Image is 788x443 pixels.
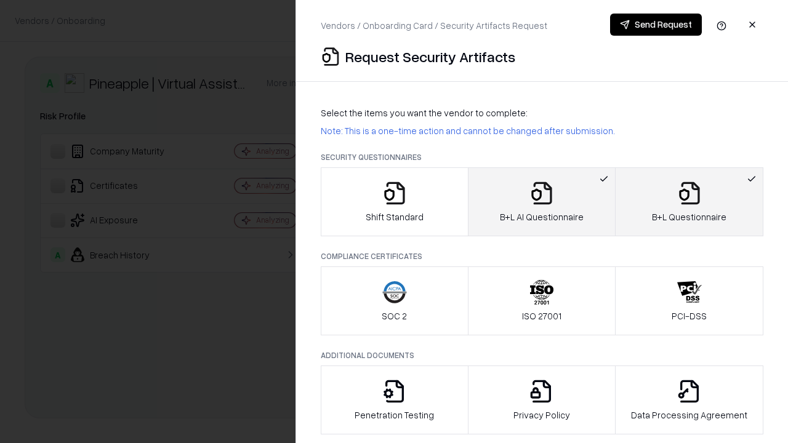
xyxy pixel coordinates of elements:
[321,124,763,137] p: Note: This is a one-time action and cannot be changed after submission.
[345,47,515,66] p: Request Security Artifacts
[321,350,763,361] p: Additional Documents
[631,409,747,421] p: Data Processing Agreement
[522,309,561,322] p: ISO 27001
[321,365,468,434] button: Penetration Testing
[321,266,468,335] button: SOC 2
[366,210,424,223] p: Shift Standard
[321,19,547,32] p: Vendors / Onboarding Card / Security Artifacts Request
[321,106,763,119] p: Select the items you want the vendor to complete:
[468,365,616,434] button: Privacy Policy
[355,409,434,421] p: Penetration Testing
[321,152,763,162] p: Security Questionnaires
[321,167,468,236] button: Shift Standard
[610,14,702,36] button: Send Request
[615,266,763,335] button: PCI-DSS
[652,210,726,223] p: B+L Questionnaire
[500,210,584,223] p: B+L AI Questionnaire
[615,167,763,236] button: B+L Questionnaire
[382,309,407,322] p: SOC 2
[321,251,763,261] p: Compliance Certificates
[468,167,616,236] button: B+L AI Questionnaire
[513,409,570,421] p: Privacy Policy
[672,309,707,322] p: PCI-DSS
[615,365,763,434] button: Data Processing Agreement
[468,266,616,335] button: ISO 27001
